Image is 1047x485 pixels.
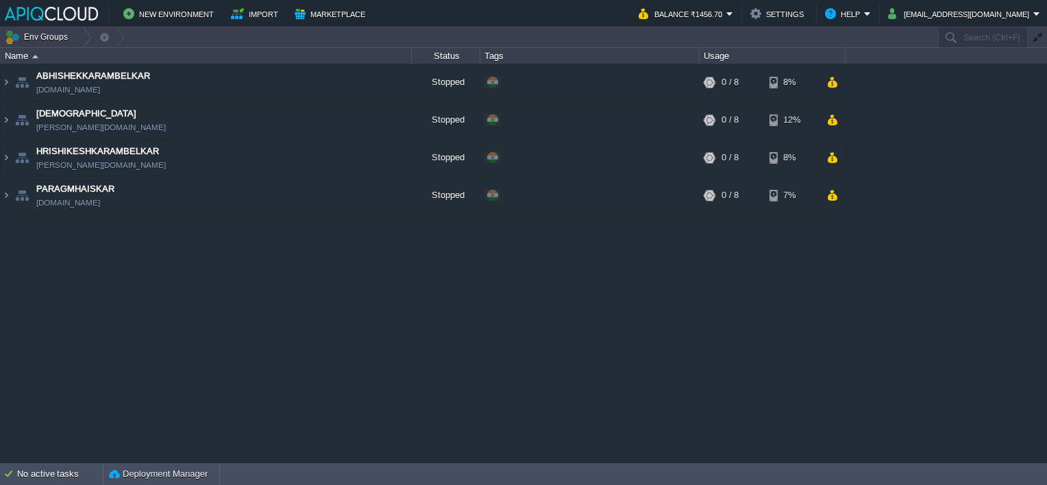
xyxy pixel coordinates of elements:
[12,101,32,138] img: AMDAwAAAACH5BAEAAAAALAAAAAABAAEAAAICRAEAOw==
[17,463,103,485] div: No active tasks
[36,83,100,97] a: [DOMAIN_NAME]
[231,5,282,22] button: Import
[722,139,739,176] div: 0 / 8
[888,5,1033,22] button: [EMAIL_ADDRESS][DOMAIN_NAME]
[412,139,480,176] div: Stopped
[1,177,12,214] img: AMDAwAAAACH5BAEAAAAALAAAAAABAAEAAAICRAEAOw==
[1,101,12,138] img: AMDAwAAAACH5BAEAAAAALAAAAAABAAEAAAICRAEAOw==
[639,5,726,22] button: Balance ₹1456.70
[36,121,166,134] a: [PERSON_NAME][DOMAIN_NAME]
[722,101,739,138] div: 0 / 8
[32,55,38,58] img: AMDAwAAAACH5BAEAAAAALAAAAAABAAEAAAICRAEAOw==
[722,64,739,101] div: 0 / 8
[5,7,98,21] img: APIQCloud
[12,177,32,214] img: AMDAwAAAACH5BAEAAAAALAAAAAABAAEAAAICRAEAOw==
[412,64,480,101] div: Stopped
[722,177,739,214] div: 0 / 8
[36,196,100,210] a: [DOMAIN_NAME]
[109,467,208,481] button: Deployment Manager
[769,139,814,176] div: 8%
[412,101,480,138] div: Stopped
[295,5,369,22] button: Marketplace
[5,27,73,47] button: Env Groups
[36,69,150,83] a: ABHISHEKKARAMBELKAR
[36,145,159,158] a: HRISHIKESHKARAMBELKAR
[825,5,864,22] button: Help
[412,177,480,214] div: Stopped
[12,64,32,101] img: AMDAwAAAACH5BAEAAAAALAAAAAABAAEAAAICRAEAOw==
[769,177,814,214] div: 7%
[12,139,32,176] img: AMDAwAAAACH5BAEAAAAALAAAAAABAAEAAAICRAEAOw==
[1,139,12,176] img: AMDAwAAAACH5BAEAAAAALAAAAAABAAEAAAICRAEAOw==
[1,48,411,64] div: Name
[123,5,218,22] button: New Environment
[36,107,136,121] a: [DEMOGRAPHIC_DATA]
[1,64,12,101] img: AMDAwAAAACH5BAEAAAAALAAAAAABAAEAAAICRAEAOw==
[769,101,814,138] div: 12%
[36,158,166,172] a: [PERSON_NAME][DOMAIN_NAME]
[481,48,699,64] div: Tags
[412,48,480,64] div: Status
[700,48,845,64] div: Usage
[750,5,808,22] button: Settings
[769,64,814,101] div: 8%
[36,182,114,196] a: PARAGMHAISKAR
